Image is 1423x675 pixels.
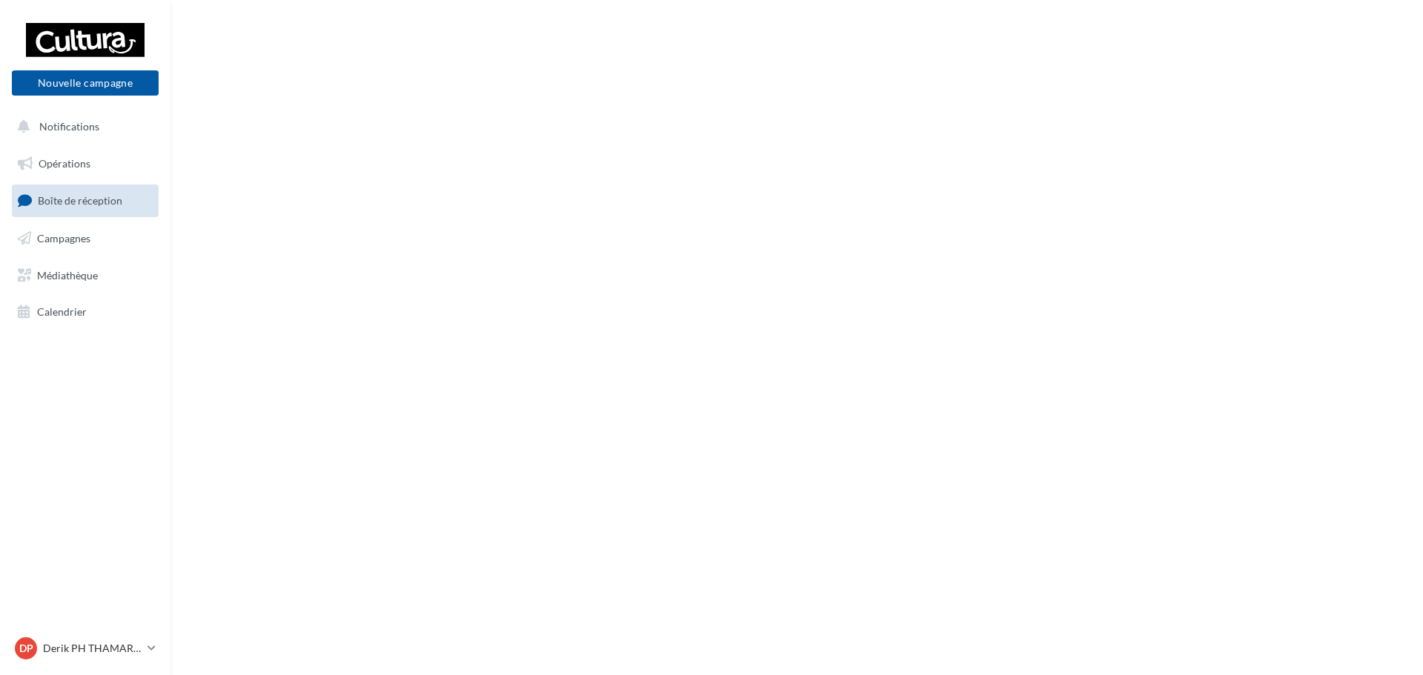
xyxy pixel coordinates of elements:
span: Opérations [39,157,90,170]
a: Calendrier [9,296,162,327]
a: Opérations [9,148,162,179]
a: Médiathèque [9,260,162,291]
a: DP Derik PH THAMARET [12,634,159,662]
span: Boîte de réception [38,194,122,207]
button: Nouvelle campagne [12,70,159,96]
a: Campagnes [9,223,162,254]
a: Boîte de réception [9,184,162,216]
span: DP [19,641,33,656]
p: Derik PH THAMARET [43,641,142,656]
button: Notifications [9,111,156,142]
span: Campagnes [37,232,90,245]
span: Notifications [39,120,99,133]
span: Médiathèque [37,268,98,281]
span: Calendrier [37,305,87,318]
